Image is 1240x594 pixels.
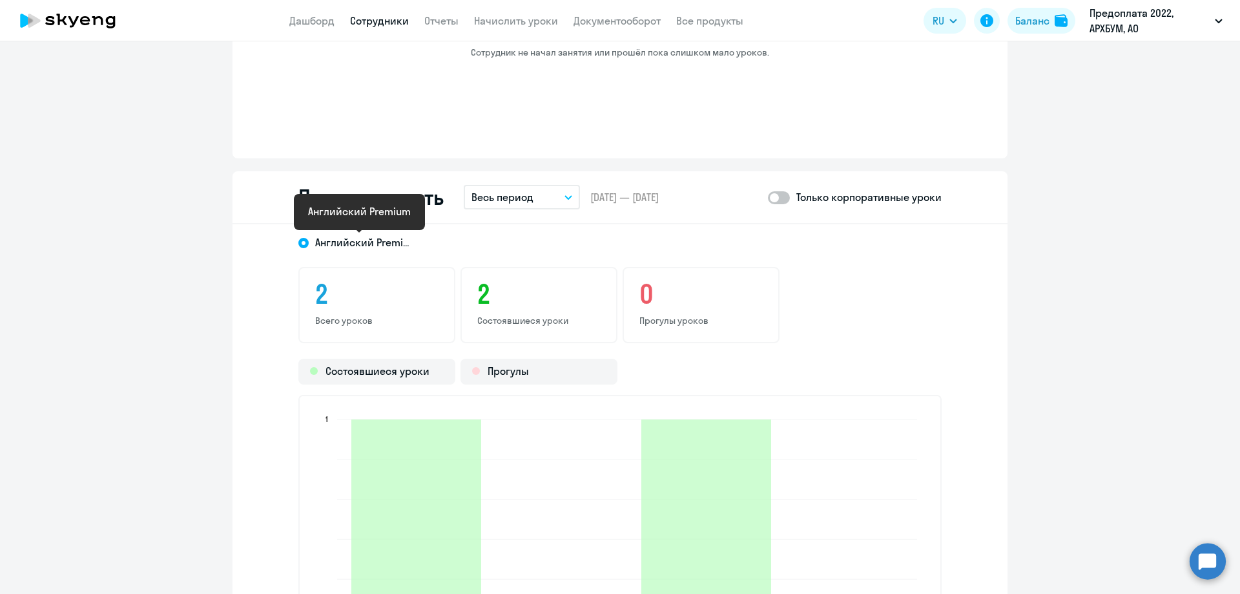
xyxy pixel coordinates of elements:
[471,189,533,205] p: Весь период
[471,47,769,58] p: Сотрудник не начал занятия или прошёл пока слишком мало уроков.
[676,14,743,27] a: Все продукты
[308,204,411,219] div: Английский Premium
[1090,5,1210,36] p: Предоплата 2022, АРХБУМ, АО
[639,279,763,310] h3: 0
[460,359,617,385] div: Прогулы
[325,414,328,424] text: 1
[298,184,443,210] h2: Посещаемость
[464,185,580,209] button: Весь период
[1083,5,1229,36] button: Предоплата 2022, АРХБУМ, АО
[796,189,942,205] p: Только корпоративные уроки
[289,14,335,27] a: Дашборд
[315,235,412,249] span: Английский Premium
[315,315,439,326] p: Всего уроков
[573,14,661,27] a: Документооборот
[1008,8,1075,34] button: Балансbalance
[1055,14,1068,27] img: balance
[298,359,455,385] div: Состоявшиеся уроки
[474,14,558,27] a: Начислить уроки
[1015,13,1049,28] div: Баланс
[477,315,601,326] p: Состоявшиеся уроки
[924,8,966,34] button: RU
[315,279,439,310] h3: 2
[424,14,459,27] a: Отчеты
[590,190,659,204] span: [DATE] — [DATE]
[350,14,409,27] a: Сотрудники
[639,315,763,326] p: Прогулы уроков
[933,13,944,28] span: RU
[477,279,601,310] h3: 2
